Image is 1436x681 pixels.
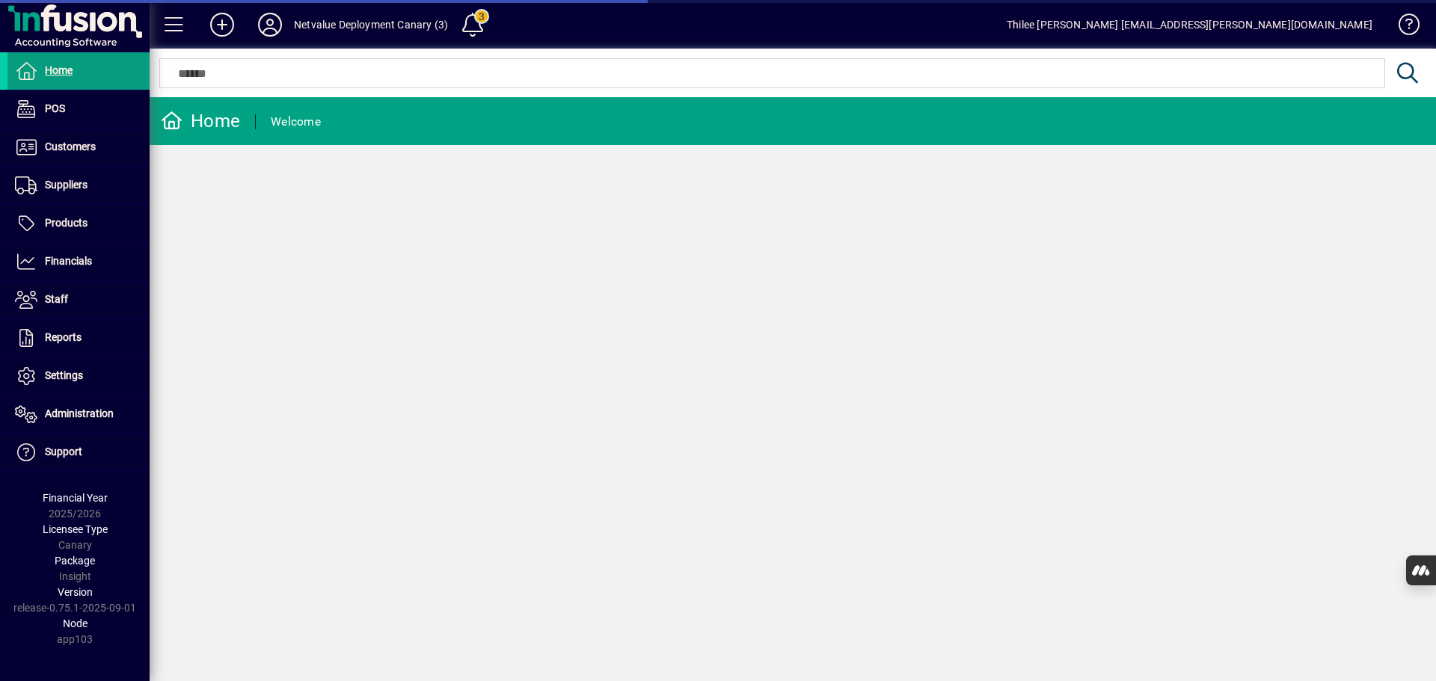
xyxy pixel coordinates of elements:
[43,523,108,535] span: Licensee Type
[45,141,96,152] span: Customers
[7,357,150,395] a: Settings
[7,319,150,357] a: Reports
[7,205,150,242] a: Products
[7,243,150,280] a: Financials
[271,110,321,134] div: Welcome
[63,617,88,629] span: Node
[45,217,88,229] span: Products
[7,167,150,204] a: Suppliers
[45,179,88,191] span: Suppliers
[45,407,114,419] span: Administration
[198,11,246,38] button: Add
[45,293,68,305] span: Staff
[246,11,294,38] button: Profile
[45,255,92,267] span: Financials
[1007,13,1372,37] div: Thilee [PERSON_NAME] [EMAIL_ADDRESS][PERSON_NAME][DOMAIN_NAME]
[45,102,65,114] span: POS
[45,331,82,343] span: Reports
[7,90,150,128] a: POS
[45,64,73,76] span: Home
[43,492,108,504] span: Financial Year
[58,586,93,598] span: Version
[7,434,150,471] a: Support
[7,129,150,166] a: Customers
[1387,3,1417,52] a: Knowledge Base
[7,395,150,433] a: Administration
[45,369,83,381] span: Settings
[7,281,150,318] a: Staff
[45,446,82,457] span: Support
[55,555,95,567] span: Package
[294,13,448,37] div: Netvalue Deployment Canary (3)
[161,109,240,133] div: Home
